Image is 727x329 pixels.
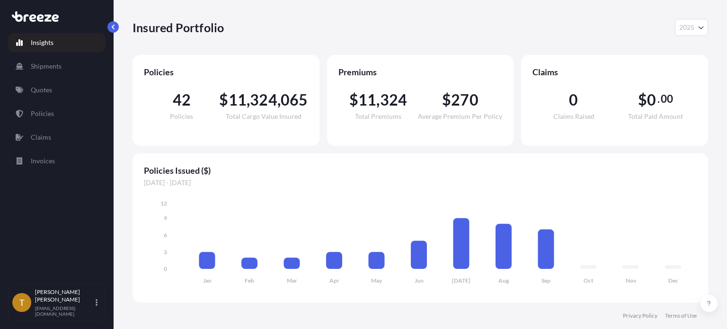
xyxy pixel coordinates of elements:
span: 270 [451,92,479,107]
p: Insured Portfolio [133,20,224,35]
span: , [247,92,250,107]
span: Policies [170,113,193,120]
span: . [657,95,660,103]
span: 065 [281,92,308,107]
tspan: Jun [415,277,424,284]
button: Year Selector [675,19,708,36]
tspan: 6 [164,231,167,239]
span: Premiums [338,66,503,78]
span: T [19,298,25,307]
a: Claims [8,128,106,147]
span: Total Cargo Value Insured [226,113,301,120]
a: Terms of Use [665,312,697,320]
tspan: May [371,277,382,284]
tspan: Mar [287,277,297,284]
p: Shipments [31,62,62,71]
a: Policies [8,104,106,123]
span: 42 [173,92,191,107]
tspan: 12 [160,200,167,207]
tspan: Apr [329,277,339,284]
tspan: 3 [164,249,167,256]
span: Claims [532,66,697,78]
p: [EMAIL_ADDRESS][DOMAIN_NAME] [35,305,94,317]
p: Claims [31,133,51,142]
tspan: Jan [203,277,212,284]
span: [DATE] - [DATE] [144,178,697,187]
span: 00 [661,95,673,103]
tspan: Oct [584,277,594,284]
span: 324 [380,92,408,107]
span: Average Premium Per Policy [418,113,502,120]
span: Policies Issued ($) [144,165,697,176]
span: $ [219,92,228,107]
p: Insights [31,38,53,47]
tspan: 9 [164,214,167,222]
span: Total Premiums [355,113,401,120]
span: 0 [569,92,578,107]
span: 0 [647,92,656,107]
tspan: [DATE] [452,277,470,284]
a: Privacy Policy [623,312,657,320]
tspan: Sep [541,277,550,284]
p: Quotes [31,85,52,95]
span: 11 [358,92,376,107]
span: Policies [144,66,308,78]
p: Invoices [31,156,55,166]
tspan: Dec [668,277,678,284]
tspan: Nov [626,277,637,284]
span: $ [349,92,358,107]
tspan: Aug [498,277,509,284]
span: $ [442,92,451,107]
span: Claims Raised [553,113,594,120]
tspan: 0 [164,265,167,272]
a: Quotes [8,80,106,99]
a: Insights [8,33,106,52]
p: Policies [31,109,54,118]
p: [PERSON_NAME] [PERSON_NAME] [35,288,94,303]
span: , [277,92,281,107]
a: Invoices [8,151,106,170]
tspan: Feb [245,277,254,284]
span: , [376,92,380,107]
span: 2025 [679,23,694,32]
a: Shipments [8,57,106,76]
span: $ [638,92,647,107]
span: 324 [250,92,277,107]
span: 11 [229,92,247,107]
span: Total Paid Amount [628,113,683,120]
